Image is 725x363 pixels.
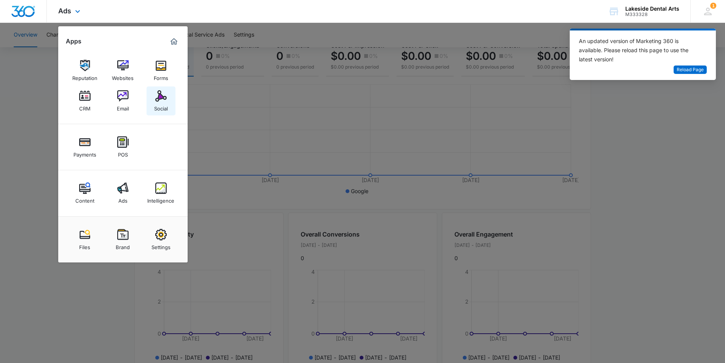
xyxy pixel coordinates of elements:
[70,225,99,254] a: Files
[579,37,698,64] div: An updated version of Marketing 360 is available. Please reload this page to use the latest version!
[147,179,175,208] a: Intelligence
[147,194,174,204] div: Intelligence
[66,38,81,45] h2: Apps
[108,86,137,115] a: Email
[151,240,170,250] div: Settings
[108,133,137,162] a: POS
[710,3,716,9] span: 1
[147,225,175,254] a: Settings
[108,56,137,85] a: Websites
[73,148,96,158] div: Payments
[118,194,127,204] div: Ads
[79,102,91,112] div: CRM
[625,12,679,17] div: account id
[168,35,180,48] a: Marketing 360® Dashboard
[70,86,99,115] a: CRM
[58,7,71,15] span: Ads
[75,194,94,204] div: Content
[70,133,99,162] a: Payments
[147,86,175,115] a: Social
[118,148,128,158] div: POS
[70,56,99,85] a: Reputation
[674,66,707,74] button: Reload Page
[112,71,134,81] div: Websites
[147,56,175,85] a: Forms
[116,240,130,250] div: Brand
[72,71,97,81] div: Reputation
[79,240,90,250] div: Files
[154,71,168,81] div: Forms
[710,3,716,9] div: notifications count
[70,179,99,208] a: Content
[108,225,137,254] a: Brand
[677,66,704,74] span: Reload Page
[108,179,137,208] a: Ads
[625,6,679,12] div: account name
[117,102,129,112] div: Email
[154,102,168,112] div: Social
